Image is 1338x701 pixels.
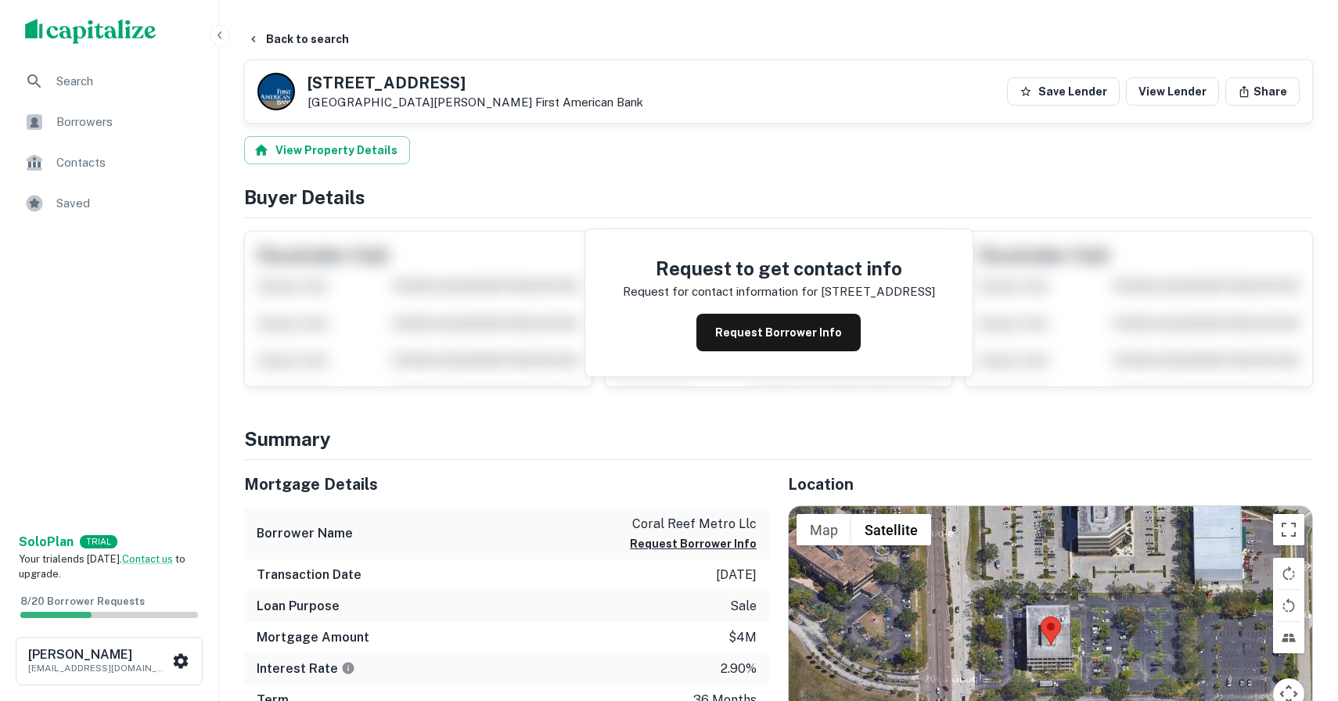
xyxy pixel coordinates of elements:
button: Show satellite imagery [851,514,931,545]
p: Request for contact information for [623,282,818,301]
a: First American Bank [535,95,643,109]
p: $4m [728,628,757,647]
h4: Buyer Details [244,183,1313,211]
span: Borrowers [56,113,196,131]
button: [PERSON_NAME][EMAIL_ADDRESS][DOMAIN_NAME] [16,637,203,685]
button: Toggle fullscreen view [1273,514,1304,545]
span: Saved [56,194,196,213]
a: Saved [13,185,206,222]
span: Contacts [56,153,196,172]
p: [GEOGRAPHIC_DATA][PERSON_NAME] [308,95,643,110]
a: View Lender [1126,77,1219,106]
span: 8 / 20 Borrower Requests [20,595,145,607]
span: Search [56,72,196,91]
h6: Mortgage Amount [257,628,369,647]
div: TRIAL [80,535,117,548]
h4: Request to get contact info [623,254,935,282]
button: Request Borrower Info [630,534,757,553]
button: Rotate map clockwise [1273,558,1304,589]
h6: [PERSON_NAME] [28,649,169,661]
strong: Solo Plan [19,534,74,549]
svg: The interest rates displayed on the website are for informational purposes only and may be report... [341,661,355,675]
h4: Summary [244,425,1313,453]
h6: Interest Rate [257,660,355,678]
h6: Transaction Date [257,566,361,584]
h5: Mortgage Details [244,473,769,496]
a: Search [13,63,206,100]
p: sale [730,597,757,616]
button: Share [1225,77,1300,106]
h5: [STREET_ADDRESS] [308,75,643,91]
button: View Property Details [244,136,410,164]
button: Back to search [241,25,355,53]
p: 2.90% [721,660,757,678]
h5: Location [788,473,1313,496]
button: Save Lender [1007,77,1120,106]
p: [STREET_ADDRESS] [821,282,935,301]
a: SoloPlan [19,533,74,552]
a: Borrowers [13,103,206,141]
p: coral reef metro llc [630,515,757,534]
img: capitalize-logo.png [25,19,156,44]
p: [EMAIL_ADDRESS][DOMAIN_NAME] [28,661,169,675]
iframe: Chat Widget [1260,576,1338,651]
button: Show street map [797,514,851,545]
a: Contact us [122,553,173,565]
h6: Borrower Name [257,524,353,543]
span: Your trial ends [DATE]. to upgrade. [19,553,185,581]
a: Contacts [13,144,206,182]
button: Request Borrower Info [696,314,861,351]
p: [DATE] [716,566,757,584]
h6: Loan Purpose [257,597,340,616]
